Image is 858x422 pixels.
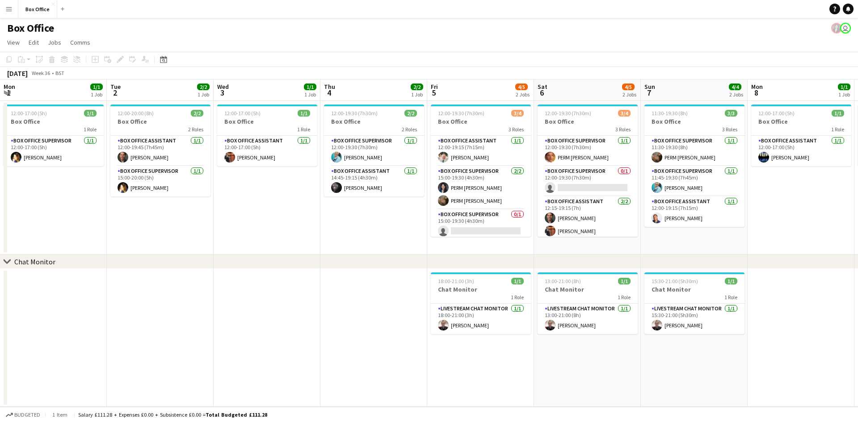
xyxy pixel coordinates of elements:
[758,110,795,117] span: 12:00-17:00 (5h)
[2,88,15,98] span: 1
[90,84,103,90] span: 1/1
[110,83,121,91] span: Tue
[110,136,210,166] app-card-role: Box Office Assistant1/112:00-19:45 (7h45m)[PERSON_NAME]
[18,0,57,18] button: Box Office
[4,410,42,420] button: Budgeted
[729,91,743,98] div: 2 Jobs
[515,84,528,90] span: 4/5
[297,126,310,133] span: 1 Role
[725,278,737,284] span: 1/1
[431,136,531,166] app-card-role: Box Office Assistant1/112:00-19:15 (7h15m)[PERSON_NAME]
[70,38,90,46] span: Comms
[217,136,317,166] app-card-role: Box Office Assistant1/112:00-17:00 (5h)[PERSON_NAME]
[644,104,744,227] app-job-card: 11:30-19:30 (8h)3/3Box Office3 RolesBox Office Supervisor1/111:30-19:30 (8h)PERM [PERSON_NAME]Box...
[4,83,15,91] span: Mon
[7,21,54,35] h1: Box Office
[217,104,317,166] app-job-card: 12:00-17:00 (5h)1/1Box Office1 RoleBox Office Assistant1/112:00-17:00 (5h)[PERSON_NAME]
[55,70,64,76] div: BST
[622,91,636,98] div: 2 Jobs
[4,37,23,48] a: View
[838,84,850,90] span: 1/1
[304,84,316,90] span: 1/1
[538,136,638,166] app-card-role: Box Office Supervisor1/112:00-19:30 (7h30m)PERM [PERSON_NAME]
[67,37,94,48] a: Comms
[84,110,97,117] span: 1/1
[431,83,438,91] span: Fri
[431,272,531,334] app-job-card: 18:00-21:00 (3h)1/1Chat Monitor1 RoleLivestream Chat Monitor1/118:00-21:00 (3h)[PERSON_NAME]
[644,272,744,334] app-job-card: 15:30-21:00 (5h30m)1/1Chat Monitor1 RoleLivestream Chat Monitor1/115:30-21:00 (5h30m)[PERSON_NAME]
[29,70,52,76] span: Week 36
[538,104,638,237] app-job-card: 12:00-19:30 (7h30m)3/4Box Office3 RolesBox Office Supervisor1/112:00-19:30 (7h30m)PERM [PERSON_NA...
[91,91,102,98] div: 1 Job
[324,104,424,196] app-job-card: 12:00-19:30 (7h30m)2/2Box Office2 RolesBox Office Supervisor1/112:00-19:30 (7h30m)[PERSON_NAME]Bo...
[652,110,688,117] span: 11:30-19:30 (8h)
[618,278,631,284] span: 1/1
[511,278,524,284] span: 1/1
[4,104,104,166] app-job-card: 12:00-17:00 (5h)1/1Box Office1 RoleBox Office Supervisor1/112:00-17:00 (5h)[PERSON_NAME]
[324,117,424,125] h3: Box Office
[538,285,638,293] h3: Chat Monitor
[206,411,267,418] span: Total Budgeted £111.28
[538,272,638,334] app-job-card: 13:00-21:00 (8h)1/1Chat Monitor1 RoleLivestream Chat Monitor1/113:00-21:00 (8h)[PERSON_NAME]
[324,136,424,166] app-card-role: Box Office Supervisor1/112:00-19:30 (7h30m)[PERSON_NAME]
[431,304,531,334] app-card-role: Livestream Chat Monitor1/118:00-21:00 (3h)[PERSON_NAME]
[729,84,741,90] span: 4/4
[191,110,203,117] span: 2/2
[431,104,531,237] div: 12:00-19:30 (7h30m)3/4Box Office3 RolesBox Office Assistant1/112:00-19:15 (7h15m)[PERSON_NAME]Box...
[25,37,42,48] a: Edit
[298,110,310,117] span: 1/1
[644,83,655,91] span: Sun
[431,166,531,209] app-card-role: Box Office Supervisor2/215:00-19:30 (4h30m)PERM [PERSON_NAME]PERM [PERSON_NAME]
[831,126,844,133] span: 1 Role
[750,88,763,98] span: 8
[509,126,524,133] span: 3 Roles
[217,83,229,91] span: Wed
[323,88,335,98] span: 4
[429,88,438,98] span: 5
[11,110,47,117] span: 12:00-17:00 (5h)
[538,117,638,125] h3: Box Office
[78,411,267,418] div: Salary £111.28 + Expenses £0.00 + Subsistence £0.00 =
[4,136,104,166] app-card-role: Box Office Supervisor1/112:00-17:00 (5h)[PERSON_NAME]
[84,126,97,133] span: 1 Role
[324,83,335,91] span: Thu
[644,117,744,125] h3: Box Office
[29,38,39,46] span: Edit
[324,166,424,196] app-card-role: Box Office Assistant1/114:45-19:15 (4h30m)[PERSON_NAME]
[44,37,65,48] a: Jobs
[618,110,631,117] span: 3/4
[110,104,210,196] app-job-card: 12:00-20:00 (8h)2/2Box Office2 RolesBox Office Assistant1/112:00-19:45 (7h45m)[PERSON_NAME]Box Of...
[110,117,210,125] h3: Box Office
[224,110,261,117] span: 12:00-17:00 (5h)
[545,278,581,284] span: 13:00-21:00 (8h)
[404,110,417,117] span: 2/2
[198,91,209,98] div: 1 Job
[643,88,655,98] span: 7
[652,278,698,284] span: 15:30-21:00 (5h30m)
[411,91,423,98] div: 1 Job
[516,91,530,98] div: 2 Jobs
[615,126,631,133] span: 3 Roles
[751,104,851,166] app-job-card: 12:00-17:00 (5h)1/1Box Office1 RoleBox Office Assistant1/112:00-17:00 (5h)[PERSON_NAME]
[511,110,524,117] span: 3/4
[722,126,737,133] span: 3 Roles
[751,136,851,166] app-card-role: Box Office Assistant1/112:00-17:00 (5h)[PERSON_NAME]
[538,83,547,91] span: Sat
[511,294,524,301] span: 1 Role
[644,166,744,196] app-card-role: Box Office Supervisor1/111:45-19:30 (7h45m)[PERSON_NAME]
[14,412,40,418] span: Budgeted
[644,285,744,293] h3: Chat Monitor
[431,117,531,125] h3: Box Office
[725,110,737,117] span: 3/3
[118,110,154,117] span: 12:00-20:00 (8h)
[724,294,737,301] span: 1 Role
[618,294,631,301] span: 1 Role
[438,278,474,284] span: 18:00-21:00 (3h)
